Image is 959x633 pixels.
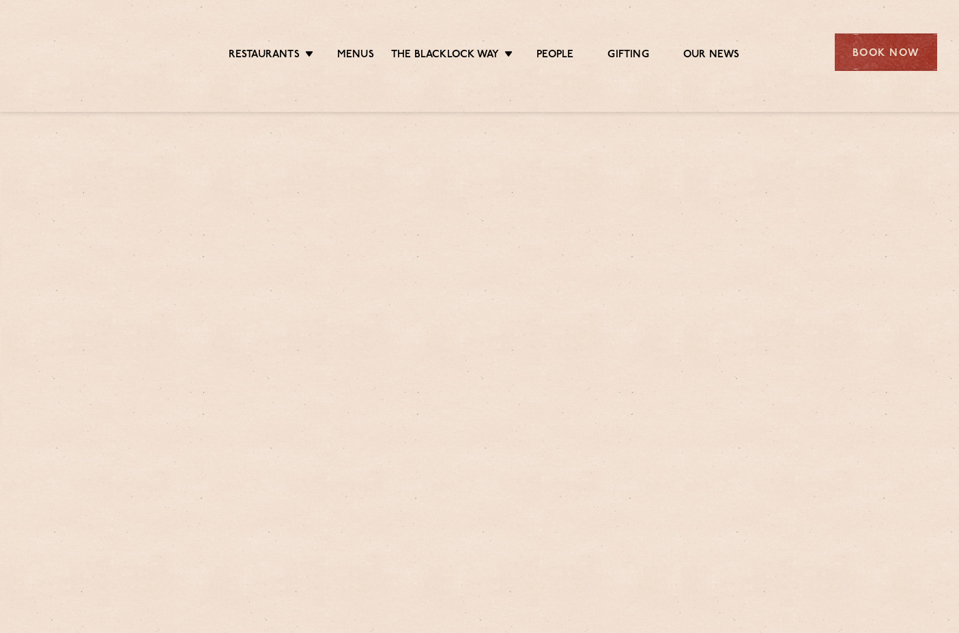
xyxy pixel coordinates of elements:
[607,48,648,63] a: Gifting
[229,48,300,63] a: Restaurants
[835,33,937,71] div: Book Now
[23,13,141,91] img: svg%3E
[391,48,499,63] a: The Blacklock Way
[683,48,740,63] a: Our News
[536,48,573,63] a: People
[337,48,374,63] a: Menus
